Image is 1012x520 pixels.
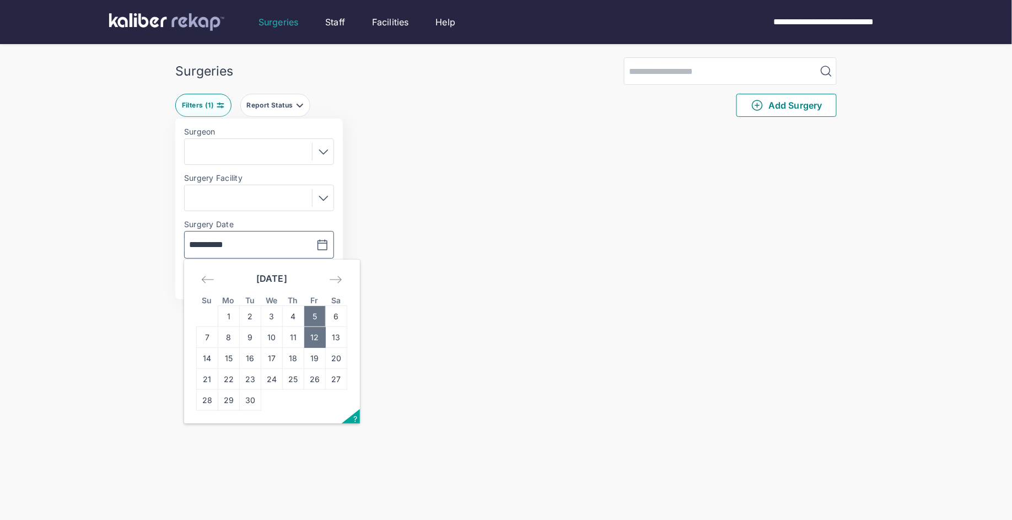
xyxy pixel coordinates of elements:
td: Wednesday, September 24, 2025 [261,369,283,390]
td: Sunday, September 14, 2025 [197,348,218,369]
span: Add Surgery [751,99,822,112]
label: Surgeon [184,127,334,136]
td: Selected. Friday, September 12, 2025 [304,327,326,348]
td: Saturday, September 27, 2025 [326,369,347,390]
td: Wednesday, September 10, 2025 [261,327,283,348]
td: Sunday, September 7, 2025 [197,327,218,348]
div: Report Status [246,101,295,110]
td: Monday, September 29, 2025 [218,390,240,411]
td: Saturday, September 6, 2025 [326,306,347,327]
td: Saturday, September 20, 2025 [326,348,347,369]
td: Tuesday, September 30, 2025 [240,390,261,411]
a: Help [436,15,456,29]
small: Mo [222,296,235,305]
div: 0 entries [175,126,837,139]
small: We [266,296,278,305]
button: Report Status [240,94,310,117]
div: Filters ( 1 ) [182,101,216,110]
td: Sunday, September 21, 2025 [197,369,218,390]
small: Su [202,296,212,305]
td: Tuesday, September 16, 2025 [240,348,261,369]
td: Tuesday, September 9, 2025 [240,327,261,348]
img: filter-caret-down-grey.b3560631.svg [295,101,304,110]
td: Tuesday, September 23, 2025 [240,369,261,390]
small: Fr [310,296,319,305]
img: kaliber labs logo [109,13,224,31]
td: Monday, September 22, 2025 [218,369,240,390]
label: Surgery Facility [184,174,334,183]
span: ? [353,414,357,423]
img: PlusCircleGreen.5fd88d77.svg [751,99,764,112]
button: Add Surgery [736,94,837,117]
small: Sa [331,296,341,305]
td: Friday, September 5, 2025 [304,306,326,327]
td: Thursday, September 11, 2025 [283,327,304,348]
td: Monday, September 15, 2025 [218,348,240,369]
label: Surgery Date [184,220,334,229]
td: Friday, September 26, 2025 [304,369,326,390]
a: Facilities [372,15,409,29]
div: Surgeries [175,63,233,79]
div: Calendar [184,260,359,423]
a: Surgeries [259,15,298,29]
td: Thursday, September 25, 2025 [283,369,304,390]
small: Th [288,296,298,305]
td: Thursday, September 18, 2025 [283,348,304,369]
strong: [DATE] [256,273,287,284]
a: Staff [325,15,345,29]
td: Wednesday, September 3, 2025 [261,306,283,327]
img: MagnifyingGlass.1dc66aab.svg [820,65,833,78]
button: Open the keyboard shortcuts panel. [342,409,360,423]
td: Wednesday, September 17, 2025 [261,348,283,369]
div: Move backward to switch to the previous month. [196,270,219,290]
img: faders-horizontal-teal.edb3eaa8.svg [216,101,225,110]
td: Saturday, September 13, 2025 [326,327,347,348]
button: Filters (1) [175,94,232,117]
td: Tuesday, September 2, 2025 [240,306,261,327]
td: Friday, September 19, 2025 [304,348,326,369]
small: Tu [245,296,255,305]
td: Thursday, September 4, 2025 [283,306,304,327]
td: Monday, September 8, 2025 [218,327,240,348]
td: Monday, September 1, 2025 [218,306,240,327]
div: Move forward to switch to the next month. [324,270,347,290]
td: Sunday, September 28, 2025 [197,390,218,411]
